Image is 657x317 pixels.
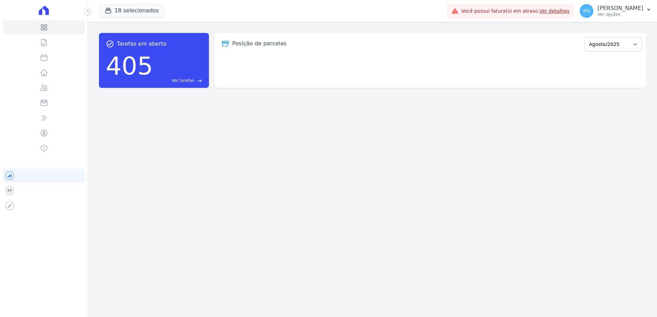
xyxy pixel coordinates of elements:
p: Ver opções [598,12,643,17]
span: Você possui fatura(s) em atraso. [461,8,569,15]
span: Ver tarefas [172,78,194,84]
div: 405 [106,48,153,84]
button: PG [PERSON_NAME] Ver opções [574,1,657,21]
span: Tarefas em aberto [117,40,167,48]
span: east [197,78,202,83]
a: Ver detalhes [539,8,570,14]
span: task_alt [106,40,114,48]
a: Ver tarefas east [156,78,202,84]
div: Posição de parcelas [232,39,287,48]
button: 18 selecionados [99,4,165,17]
span: PG [583,9,590,13]
p: [PERSON_NAME] [598,5,643,12]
